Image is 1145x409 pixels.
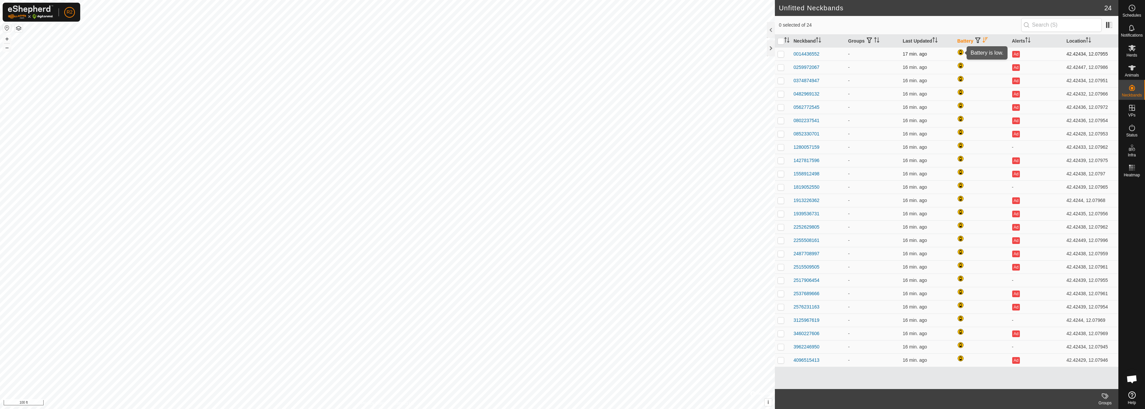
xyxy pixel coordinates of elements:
[794,130,819,137] div: 0852330701
[903,317,927,323] span: Sep 30, 2025, 5:04 PM
[1012,64,1020,71] button: Ad
[1012,264,1020,271] button: Ad
[903,104,927,110] span: Sep 30, 2025, 5:04 PM
[1122,13,1141,17] span: Schedules
[903,357,927,363] span: Sep 30, 2025, 5:04 PM
[903,238,927,243] span: Sep 30, 2025, 5:04 PM
[794,277,819,284] div: 2517906454
[1012,171,1020,177] button: Ad
[1012,211,1020,217] button: Ad
[903,78,927,83] span: Sep 30, 2025, 5:04 PM
[1064,340,1118,353] td: 42.42434, 12.07945
[794,264,819,271] div: 2515509505
[903,198,927,203] span: Sep 30, 2025, 5:04 PM
[845,327,900,340] td: -
[794,104,819,111] div: 0562772545
[1012,104,1020,111] button: Ad
[784,38,790,44] p-sorticon: Activate to sort
[932,38,938,44] p-sorticon: Activate to sort
[903,158,927,163] span: Sep 30, 2025, 5:04 PM
[794,170,819,177] div: 1558912498
[845,300,900,313] td: -
[1025,38,1030,44] p-sorticon: Activate to sort
[794,304,819,310] div: 2576231163
[794,343,819,350] div: 3962246950
[903,118,927,123] span: Sep 30, 2025, 5:04 PM
[903,344,927,349] span: Sep 30, 2025, 5:04 PM
[794,77,819,84] div: 0374874947
[1126,133,1137,137] span: Status
[1064,154,1118,167] td: 42.42439, 12.07975
[845,194,900,207] td: -
[1009,180,1064,194] td: -
[1092,400,1118,406] div: Groups
[361,400,386,406] a: Privacy Policy
[845,207,900,220] td: -
[1021,18,1102,32] input: Search (S)
[794,250,819,257] div: 2487708997
[845,220,900,234] td: -
[1012,131,1020,137] button: Ad
[1122,369,1142,389] div: Aprire la chat
[794,197,819,204] div: 1913226362
[1064,287,1118,300] td: 42.42438, 12.07961
[903,264,927,270] span: Sep 30, 2025, 5:04 PM
[1086,38,1091,44] p-sorticon: Activate to sort
[845,127,900,140] td: -
[816,38,821,44] p-sorticon: Activate to sort
[1064,247,1118,260] td: 42.42438, 12.07959
[845,287,900,300] td: -
[794,290,819,297] div: 2537689666
[845,340,900,353] td: -
[845,247,900,260] td: -
[779,22,1021,29] span: 0 selected of 24
[903,304,927,309] span: Sep 30, 2025, 5:04 PM
[1122,93,1142,97] span: Neckbands
[794,51,819,58] div: 0014436552
[1064,140,1118,154] td: 42.42433, 12.07962
[1125,73,1139,77] span: Animals
[1064,220,1118,234] td: 42.42438, 12.07962
[1064,234,1118,247] td: 42.42449, 12.07996
[903,211,927,216] span: Sep 30, 2025, 5:04 PM
[1064,274,1118,287] td: 42.42439, 12.07955
[1009,140,1064,154] td: -
[903,144,927,150] span: Sep 30, 2025, 5:04 PM
[1012,357,1020,364] button: Ad
[1064,207,1118,220] td: 42.42435, 12.07956
[845,154,900,167] td: -
[903,251,927,256] span: Sep 30, 2025, 5:04 PM
[903,331,927,336] span: Sep 30, 2025, 5:04 PM
[1064,87,1118,101] td: 42.42432, 12.07966
[1064,127,1118,140] td: 42.42428, 12.07953
[1009,274,1064,287] td: -
[1064,194,1118,207] td: 42.4244, 12.07968
[903,51,927,57] span: Sep 30, 2025, 5:04 PM
[794,237,819,244] div: 2255508161
[1064,180,1118,194] td: 42.42439, 12.07965
[1064,260,1118,274] td: 42.42438, 12.07961
[903,131,927,136] span: Sep 30, 2025, 5:04 PM
[794,117,819,124] div: 0802237541
[845,74,900,87] td: -
[1064,114,1118,127] td: 42.42436, 12.07954
[1064,47,1118,61] td: 42.42434, 12.07955
[845,61,900,74] td: -
[903,291,927,296] span: Sep 30, 2025, 5:04 PM
[1012,157,1020,164] button: Ad
[779,4,1104,12] h2: Unfitted Neckbands
[394,400,414,406] a: Contact Us
[1012,197,1020,204] button: Ad
[845,35,900,48] th: Groups
[1064,313,1118,327] td: 42.4244, 12.07969
[794,157,819,164] div: 1427817596
[1104,3,1112,13] span: 24
[1064,101,1118,114] td: 42.42436, 12.07972
[845,114,900,127] td: -
[903,184,927,190] span: Sep 30, 2025, 5:04 PM
[1128,401,1136,405] span: Help
[67,9,73,16] span: R2
[3,24,11,32] button: Reset Map
[1128,153,1136,157] span: Infra
[1064,61,1118,74] td: 42.42447, 12.07986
